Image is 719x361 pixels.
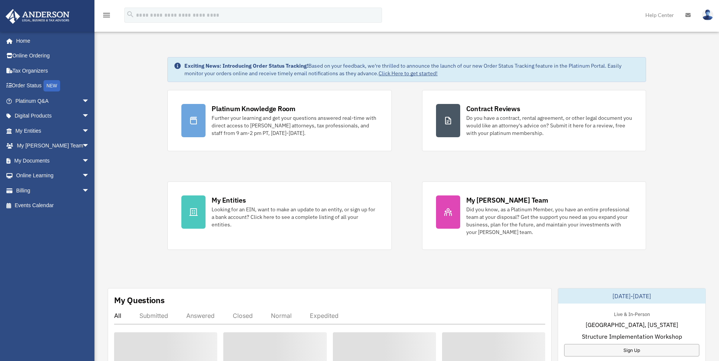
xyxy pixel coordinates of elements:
[466,206,632,236] div: Did you know, as a Platinum Member, you have an entire professional team at your disposal? Get th...
[102,11,111,20] i: menu
[212,195,246,205] div: My Entities
[5,48,101,64] a: Online Ordering
[586,320,678,329] span: [GEOGRAPHIC_DATA], [US_STATE]
[422,181,646,250] a: My [PERSON_NAME] Team Did you know, as a Platinum Member, you have an entire professional team at...
[126,10,135,19] i: search
[422,90,646,151] a: Contract Reviews Do you have a contract, rental agreement, or other legal document you would like...
[212,206,377,228] div: Looking for an EIN, want to make an update to an entity, or sign up for a bank account? Click her...
[82,138,97,154] span: arrow_drop_down
[233,312,253,319] div: Closed
[82,123,97,139] span: arrow_drop_down
[5,153,101,168] a: My Documentsarrow_drop_down
[186,312,215,319] div: Answered
[82,93,97,109] span: arrow_drop_down
[82,108,97,124] span: arrow_drop_down
[5,168,101,183] a: Online Learningarrow_drop_down
[5,93,101,108] a: Platinum Q&Aarrow_drop_down
[608,310,656,318] div: Live & In-Person
[466,195,548,205] div: My [PERSON_NAME] Team
[466,114,632,137] div: Do you have a contract, rental agreement, or other legal document you would like an attorney's ad...
[102,13,111,20] a: menu
[271,312,292,319] div: Normal
[184,62,639,77] div: Based on your feedback, we're thrilled to announce the launch of our new Order Status Tracking fe...
[582,332,682,341] span: Structure Implementation Workshop
[3,9,72,24] img: Anderson Advisors Platinum Portal
[167,90,391,151] a: Platinum Knowledge Room Further your learning and get your questions answered real-time with dire...
[114,294,165,306] div: My Questions
[5,198,101,213] a: Events Calendar
[82,168,97,184] span: arrow_drop_down
[139,312,168,319] div: Submitted
[702,9,713,20] img: User Pic
[5,123,101,138] a: My Entitiesarrow_drop_down
[5,108,101,124] a: Digital Productsarrow_drop_down
[379,70,438,77] a: Click Here to get started!
[212,114,377,137] div: Further your learning and get your questions answered real-time with direct access to [PERSON_NAM...
[558,288,705,304] div: [DATE]-[DATE]
[5,33,97,48] a: Home
[167,181,391,250] a: My Entities Looking for an EIN, want to make an update to an entity, or sign up for a bank accoun...
[5,78,101,94] a: Order StatusNEW
[5,63,101,78] a: Tax Organizers
[5,138,101,153] a: My [PERSON_NAME] Teamarrow_drop_down
[82,183,97,198] span: arrow_drop_down
[43,80,60,91] div: NEW
[5,183,101,198] a: Billingarrow_drop_down
[466,104,520,113] div: Contract Reviews
[310,312,339,319] div: Expedited
[82,153,97,169] span: arrow_drop_down
[184,62,308,69] strong: Exciting News: Introducing Order Status Tracking!
[564,344,699,356] a: Sign Up
[114,312,121,319] div: All
[212,104,295,113] div: Platinum Knowledge Room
